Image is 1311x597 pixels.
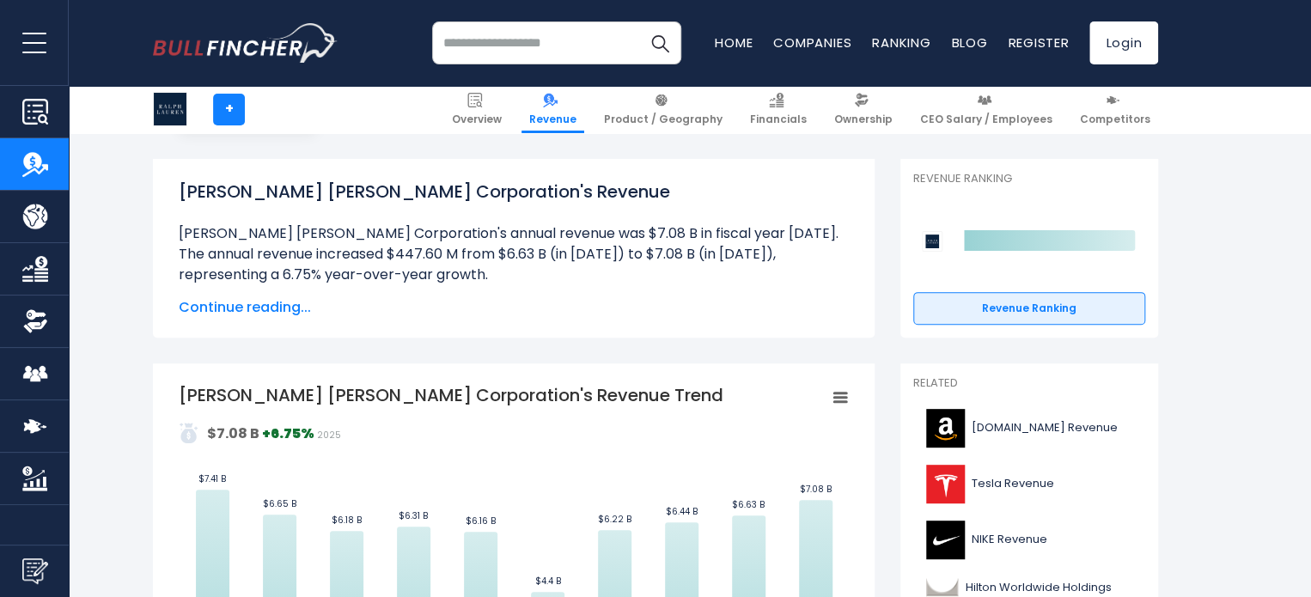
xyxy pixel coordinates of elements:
[179,223,849,285] li: [PERSON_NAME] [PERSON_NAME] Corporation's annual revenue was $7.08 B in fiscal year [DATE]. The a...
[732,498,765,511] text: $6.63 B
[598,513,631,526] text: $6.22 B
[800,483,832,496] text: $7.08 B
[22,308,48,334] img: Ownership
[922,231,942,252] img: Ralph Lauren Corporation competitors logo
[742,86,814,133] a: Financials
[924,521,966,559] img: NKE logo
[924,465,966,503] img: TSLA logo
[179,179,849,204] h1: [PERSON_NAME] [PERSON_NAME] Corporation's Revenue
[913,292,1145,325] a: Revenue Ranking
[1008,34,1069,52] a: Register
[213,94,245,125] a: +
[1072,86,1158,133] a: Competitors
[529,113,576,126] span: Revenue
[913,405,1145,452] a: [DOMAIN_NAME] Revenue
[153,23,338,63] a: Go to homepage
[666,505,698,518] text: $6.44 B
[826,86,900,133] a: Ownership
[179,383,723,407] tspan: [PERSON_NAME] [PERSON_NAME] Corporation's Revenue Trend
[913,516,1145,563] a: NIKE Revenue
[444,86,509,133] a: Overview
[951,34,987,52] a: Blog
[153,23,338,63] img: bullfincher logo
[834,113,893,126] span: Ownership
[263,497,296,510] text: $6.65 B
[773,34,851,52] a: Companies
[521,86,584,133] a: Revenue
[596,86,730,133] a: Product / Geography
[638,21,681,64] button: Search
[452,113,502,126] span: Overview
[1089,21,1158,64] a: Login
[207,423,259,443] strong: $7.08 B
[913,172,1145,186] p: Revenue Ranking
[198,472,226,485] text: $7.41 B
[715,34,753,52] a: Home
[466,515,496,527] text: $6.16 B
[872,34,930,52] a: Ranking
[924,409,966,448] img: AMZN logo
[332,514,362,527] text: $6.18 B
[179,297,849,318] span: Continue reading...
[399,509,428,522] text: $6.31 B
[920,113,1052,126] span: CEO Salary / Employees
[179,423,199,443] img: addasd
[535,575,561,588] text: $4.4 B
[604,113,723,126] span: Product / Geography
[912,86,1060,133] a: CEO Salary / Employees
[262,423,314,443] strong: +6.75%
[1080,113,1150,126] span: Competitors
[154,93,186,125] img: RL logo
[913,460,1145,508] a: Tesla Revenue
[317,429,341,442] span: 2025
[913,376,1145,391] p: Related
[750,113,807,126] span: Financials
